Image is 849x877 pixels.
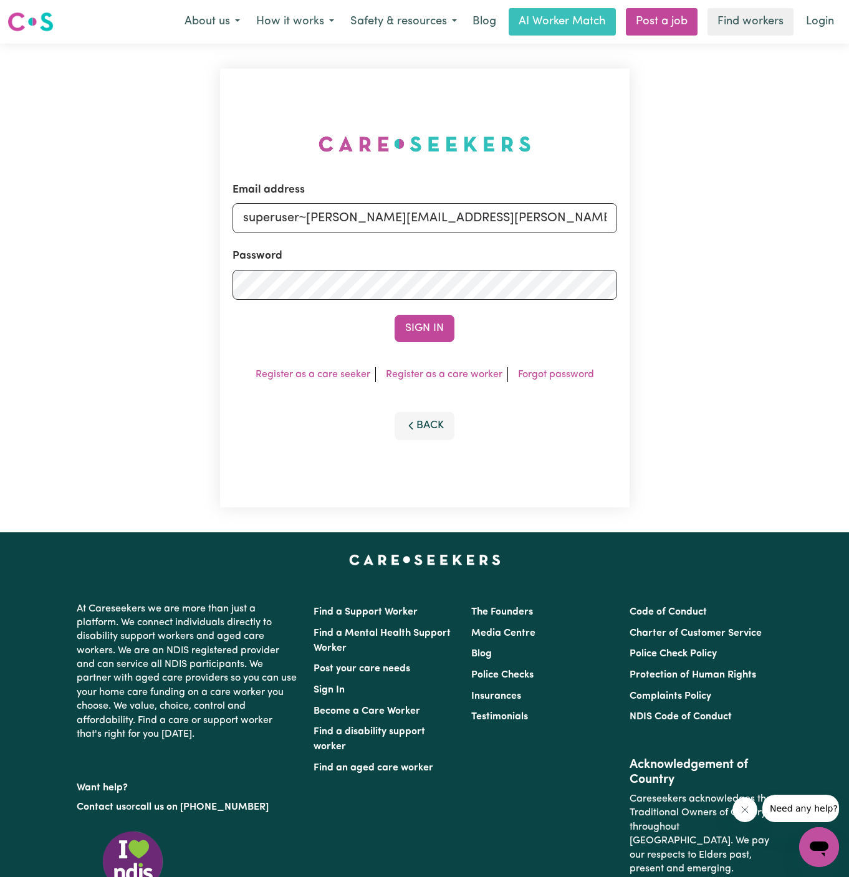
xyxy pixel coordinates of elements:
p: Want help? [77,776,299,795]
a: Insurances [471,691,521,701]
a: Find a disability support worker [314,727,425,752]
a: call us on [PHONE_NUMBER] [135,802,269,812]
input: Email address [233,203,617,233]
a: Contact us [77,802,126,812]
button: Sign In [395,315,454,342]
h2: Acknowledgement of Country [630,757,772,787]
a: Testimonials [471,712,528,722]
a: Sign In [314,685,345,695]
a: Post a job [626,8,698,36]
a: Blog [471,649,492,659]
a: Register as a care worker [386,370,502,380]
img: Careseekers logo [7,11,54,33]
button: About us [176,9,248,35]
button: Safety & resources [342,9,465,35]
a: Find an aged care worker [314,763,433,773]
a: Post your care needs [314,664,410,674]
a: Find workers [707,8,794,36]
a: Careseekers home page [349,555,501,565]
a: Code of Conduct [630,607,707,617]
a: AI Worker Match [509,8,616,36]
a: Charter of Customer Service [630,628,762,638]
a: Careseekers logo [7,7,54,36]
a: Forgot password [518,370,594,380]
a: Protection of Human Rights [630,670,756,680]
a: Find a Mental Health Support Worker [314,628,451,653]
a: Media Centre [471,628,535,638]
a: Find a Support Worker [314,607,418,617]
label: Password [233,248,282,264]
p: or [77,795,299,819]
p: At Careseekers we are more than just a platform. We connect individuals directly to disability su... [77,597,299,747]
iframe: Message from company [762,795,839,822]
button: How it works [248,9,342,35]
a: Login [799,8,842,36]
button: Back [395,412,454,439]
a: Complaints Policy [630,691,711,701]
a: The Founders [471,607,533,617]
label: Email address [233,182,305,198]
a: Police Checks [471,670,534,680]
iframe: Close message [732,797,757,822]
a: Police Check Policy [630,649,717,659]
a: Register as a care seeker [256,370,370,380]
a: Become a Care Worker [314,706,420,716]
iframe: Button to launch messaging window [799,827,839,867]
a: Blog [465,8,504,36]
a: NDIS Code of Conduct [630,712,732,722]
